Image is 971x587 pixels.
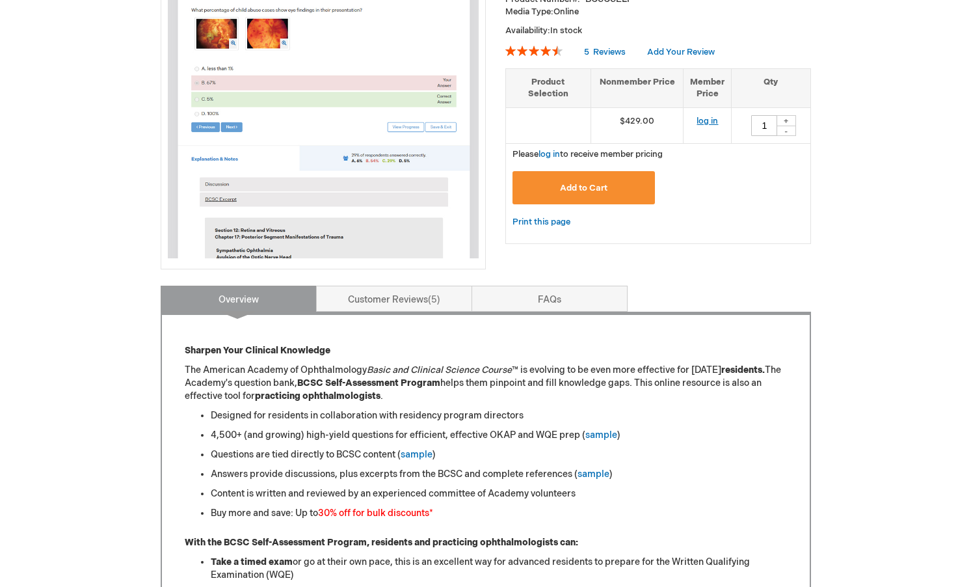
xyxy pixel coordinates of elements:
[316,286,472,312] a: Customer Reviews5
[505,46,563,56] div: 92%
[185,537,578,548] strong: With the BCSC Self-Assessment Program, residents and practicing ophthalmologists can:
[505,6,811,18] p: Online
[591,68,684,107] th: Nonmember Price
[185,345,330,356] strong: Sharpen Your Clinical Knowledge
[539,149,560,159] a: log in
[211,448,787,461] li: Questions are tied directly to BCSC content ( )
[211,409,787,422] li: Designed for residents in collaboration with residency program directors
[472,286,628,312] a: FAQs
[584,47,589,57] span: 5
[593,47,626,57] span: Reviews
[211,487,787,500] li: Content is written and reviewed by an experienced committee of Academy volunteers
[647,47,715,57] a: Add Your Review
[585,430,617,441] a: sample
[506,68,591,107] th: Product Selection
[697,116,718,126] a: log in
[428,294,440,305] span: 5
[777,126,796,136] div: -
[751,115,777,136] input: Qty
[550,25,582,36] span: In stock
[578,469,609,480] a: sample
[505,25,811,37] p: Availability:
[211,556,787,582] li: or go at their own pace, this is an excellent way for advanced residents to prepare for the Writt...
[211,429,787,442] li: 4,500+ (and growing) high-yield questions for efficient, effective OKAP and WQE prep ( )
[211,507,787,520] li: Buy more and save: Up to
[505,7,553,17] strong: Media Type:
[777,115,796,126] div: +
[584,47,628,57] a: 5 Reviews
[512,149,663,159] span: Please to receive member pricing
[318,508,429,519] font: 30% off for bulk discounts
[367,364,512,375] em: Basic and Clinical Science Course
[185,364,787,403] p: The American Academy of Ophthalmology ™ is evolving to be even more effective for [DATE] The Acad...
[684,68,732,107] th: Member Price
[512,214,570,230] a: Print this page
[512,171,656,204] button: Add to Cart
[161,286,317,312] a: Overview
[255,390,380,402] strong: practicing ophthalmologists
[211,556,293,567] strong: Take a timed exam
[401,449,432,460] a: sample
[211,468,787,481] li: Answers provide discussions, plus excerpts from the BCSC and complete references ( )
[721,364,765,375] strong: residents.
[591,107,684,143] td: $429.00
[297,377,440,389] strong: BCSC Self-Assessment Program
[732,68,810,107] th: Qty
[560,183,607,193] span: Add to Cart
